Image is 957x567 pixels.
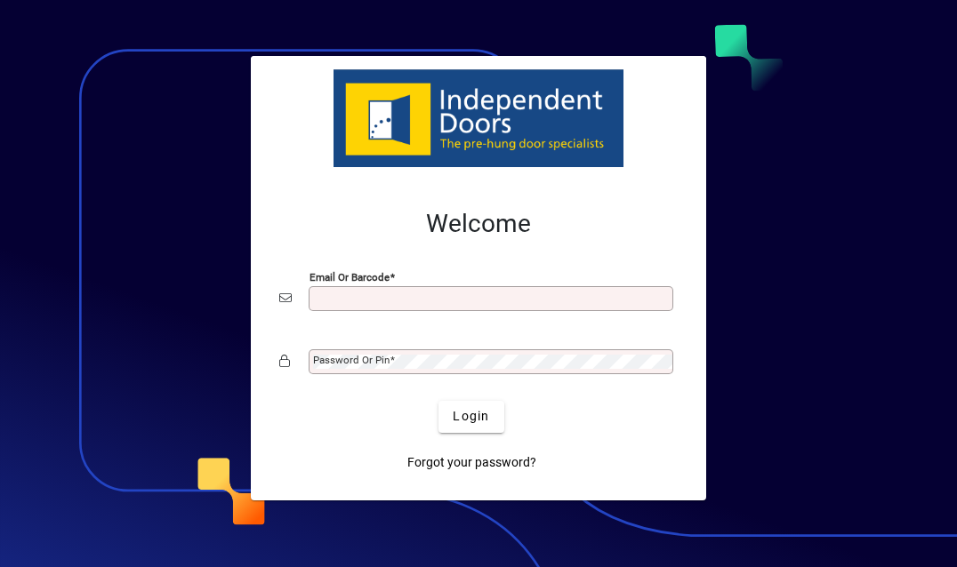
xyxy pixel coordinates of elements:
[279,209,678,239] h2: Welcome
[400,447,543,479] a: Forgot your password?
[438,401,503,433] button: Login
[313,354,390,366] mat-label: Password or Pin
[453,407,489,426] span: Login
[407,453,536,472] span: Forgot your password?
[310,270,390,283] mat-label: Email or Barcode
